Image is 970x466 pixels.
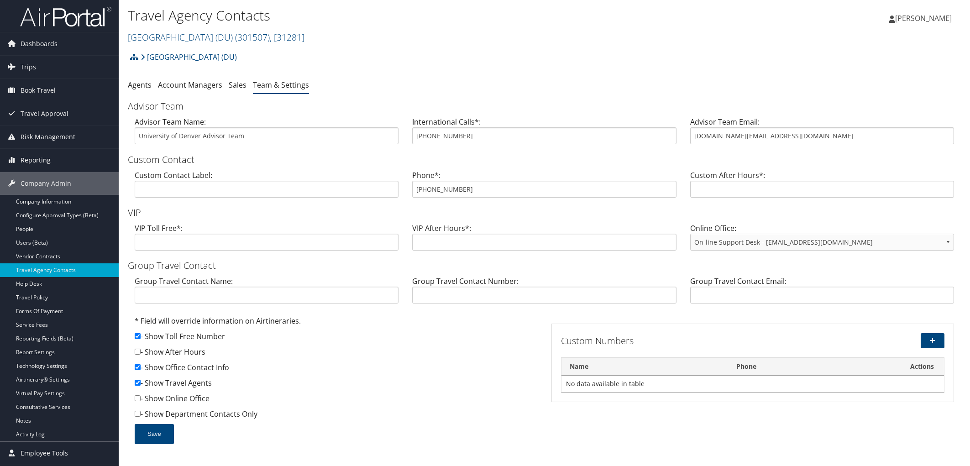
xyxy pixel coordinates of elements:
[895,13,952,23] span: [PERSON_NAME]
[135,346,538,362] div: - Show After Hours
[141,48,237,66] a: [GEOGRAPHIC_DATA] (DU)
[128,100,961,113] h3: Advisor Team
[270,31,304,43] span: , [ 31281 ]
[683,170,961,205] div: Custom After Hours*:
[235,31,270,43] span: ( 301507 )
[683,223,961,258] div: Online Office:
[253,80,309,90] a: Team & Settings
[128,276,405,311] div: Group Travel Contact Name:
[128,80,152,90] a: Agents
[158,80,222,90] a: Account Managers
[128,116,405,152] div: Advisor Team Name:
[21,32,58,55] span: Dashboards
[135,408,538,424] div: - Show Department Contacts Only
[135,424,174,444] button: Save
[135,362,538,377] div: - Show Office Contact Info
[900,358,944,376] th: Actions: activate to sort column ascending
[21,126,75,148] span: Risk Management
[21,442,68,465] span: Employee Tools
[405,116,683,152] div: International Calls*:
[135,315,538,331] div: * Field will override information on Airtineraries.
[683,276,961,311] div: Group Travel Contact Email:
[135,393,538,408] div: - Show Online Office
[561,358,729,376] th: Name: activate to sort column descending
[21,79,56,102] span: Book Travel
[128,153,961,166] h3: Custom Contact
[128,31,304,43] a: [GEOGRAPHIC_DATA] (DU)
[128,223,405,258] div: VIP Toll Free*:
[20,6,111,27] img: airportal-logo.png
[128,259,961,272] h3: Group Travel Contact
[405,223,683,258] div: VIP After Hours*:
[405,170,683,205] div: Phone*:
[405,276,683,311] div: Group Travel Contact Number:
[21,102,68,125] span: Travel Approval
[561,335,814,347] h3: Custom Numbers
[683,116,961,152] div: Advisor Team Email:
[128,206,961,219] h3: VIP
[21,172,71,195] span: Company Admin
[128,6,683,25] h1: Travel Agency Contacts
[889,5,961,32] a: [PERSON_NAME]
[21,149,51,172] span: Reporting
[135,377,538,393] div: - Show Travel Agents
[728,358,900,376] th: Phone: activate to sort column ascending
[21,56,36,79] span: Trips
[229,80,246,90] a: Sales
[561,376,944,392] td: No data available in table
[135,331,538,346] div: - Show Toll Free Number
[128,170,405,205] div: Custom Contact Label:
